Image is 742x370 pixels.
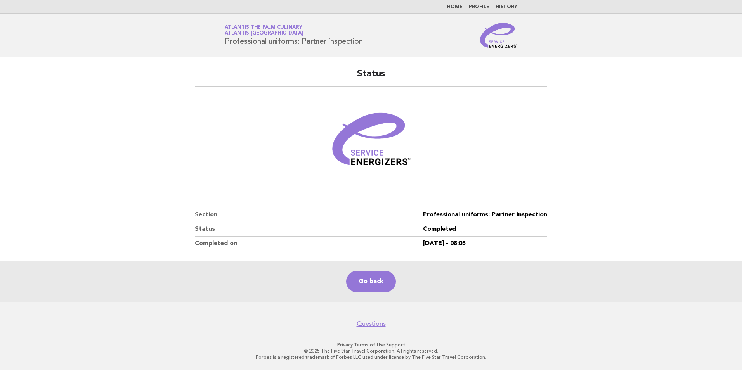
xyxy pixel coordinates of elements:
[346,271,396,292] a: Go back
[195,237,423,251] dt: Completed on
[480,23,517,48] img: Service Energizers
[423,237,547,251] dd: [DATE] - 08:05
[225,31,303,36] span: Atlantis [GEOGRAPHIC_DATA]
[337,342,353,348] a: Privacy
[386,342,405,348] a: Support
[195,208,423,222] dt: Section
[423,208,547,222] dd: Professional uniforms: Partner inspection
[133,354,609,360] p: Forbes is a registered trademark of Forbes LLC used under license by The Five Star Travel Corpora...
[225,25,363,45] h1: Professional uniforms: Partner inspection
[133,342,609,348] p: · ·
[225,25,303,36] a: Atlantis The Palm CulinaryAtlantis [GEOGRAPHIC_DATA]
[447,5,463,9] a: Home
[423,222,547,237] dd: Completed
[133,348,609,354] p: © 2025 The Five Star Travel Corporation. All rights reserved.
[195,68,547,87] h2: Status
[496,5,517,9] a: History
[354,342,385,348] a: Terms of Use
[195,222,423,237] dt: Status
[469,5,489,9] a: Profile
[357,320,386,328] a: Questions
[324,96,418,189] img: Verified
